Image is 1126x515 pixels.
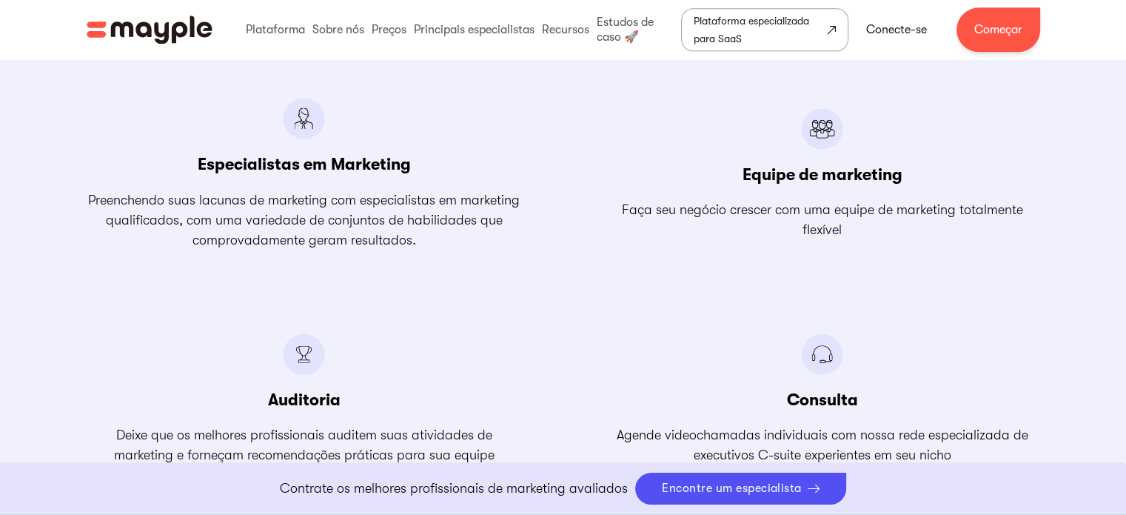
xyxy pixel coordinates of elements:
div: Principais especialistas [410,6,538,53]
font: Plataforma especializada para SaaS [694,15,809,44]
a: Conecte-se [848,12,945,47]
img: Logotipo da Mayple [87,16,212,44]
div: Preços [368,6,410,53]
font: Auditoria [268,391,341,409]
font: Consulta [787,391,858,409]
a: Começar [956,7,1040,52]
font: Conecte-se [866,23,927,36]
font: Preenchendo suas lacunas de marketing com especialistas em marketing qualificados, com uma varied... [88,193,520,247]
a: lar [87,16,212,44]
a: Plataforma especializada para SaaS [681,8,848,51]
div: Sobre nós [309,6,368,53]
font: Especialistas em Marketing [198,155,411,173]
font: Faça seu negócio crescer com uma equipe de marketing totalmente flexível [622,202,1023,237]
font: Deixe que os melhores profissionais auditem suas atividades de marketing e forneçam recomendações... [114,428,495,462]
font: Agende videochamadas individuais com nossa rede especializada de executivos C-suite experientes e... [617,428,1028,462]
font: Equipe de marketing [743,165,902,184]
div: Plataforma [242,6,309,53]
div: Recursos [538,6,593,53]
